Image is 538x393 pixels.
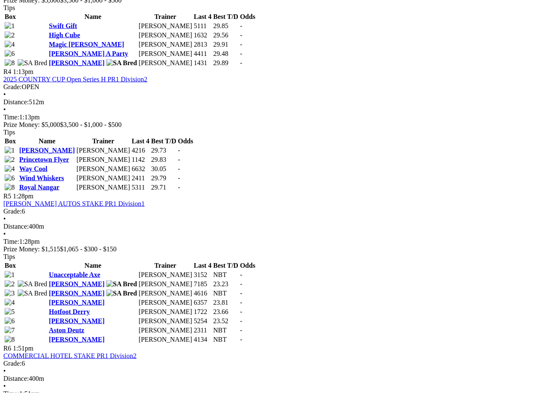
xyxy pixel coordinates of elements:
[213,22,239,30] td: 29.85
[3,360,535,367] div: 6
[5,184,15,191] img: 8
[18,280,47,288] img: SA Bred
[240,32,242,39] span: -
[131,165,150,173] td: 6632
[19,165,47,172] a: Way Cool
[193,289,212,298] td: 4616
[240,327,242,334] span: -
[240,271,242,278] span: -
[3,230,6,237] span: •
[213,59,239,67] td: 29.89
[49,317,104,324] a: [PERSON_NAME]
[150,183,177,192] td: 29.71
[49,327,84,334] a: Aston Deutz
[213,40,239,49] td: 29.91
[5,32,15,39] img: 2
[3,98,29,106] span: Distance:
[3,367,6,375] span: •
[5,50,15,58] img: 6
[240,299,242,306] span: -
[3,83,22,90] span: Grade:
[3,238,19,245] span: Time:
[49,50,128,57] a: [PERSON_NAME] A Party
[193,261,212,270] th: Last 4
[5,165,15,173] img: 4
[3,68,11,75] span: R4
[178,184,180,191] span: -
[5,271,15,279] img: 1
[138,31,193,40] td: [PERSON_NAME]
[3,98,535,106] div: 512m
[18,59,47,67] img: SA Bred
[138,335,193,344] td: [PERSON_NAME]
[5,174,15,182] img: 6
[193,280,212,288] td: 7185
[213,280,239,288] td: 23.23
[3,253,15,260] span: Tips
[5,317,15,325] img: 6
[193,59,212,67] td: 1431
[138,280,193,288] td: [PERSON_NAME]
[5,59,15,67] img: 8
[213,326,239,335] td: NBT
[138,22,193,30] td: [PERSON_NAME]
[3,76,147,83] a: 2025 COUNTRY CUP Open Series H PR1 Division2
[3,121,535,129] div: Prize Money: $5,000
[150,165,177,173] td: 30.05
[138,271,193,279] td: [PERSON_NAME]
[5,41,15,48] img: 4
[5,336,15,343] img: 8
[19,147,75,154] a: [PERSON_NAME]
[178,174,180,182] span: -
[240,308,242,315] span: -
[193,22,212,30] td: 5111
[3,223,535,230] div: 400m
[3,208,535,215] div: 6
[5,299,15,306] img: 4
[3,200,145,207] a: [PERSON_NAME] AUTOS STAKE PR1 Division1
[19,137,75,145] th: Name
[76,137,130,145] th: Trainer
[138,298,193,307] td: [PERSON_NAME]
[178,156,180,163] span: -
[76,174,130,182] td: [PERSON_NAME]
[240,290,242,297] span: -
[76,183,130,192] td: [PERSON_NAME]
[193,13,212,21] th: Last 4
[177,137,193,145] th: Odds
[3,83,535,91] div: OPEN
[5,290,15,297] img: 3
[3,113,19,121] span: Time:
[193,335,212,344] td: 4134
[19,156,69,163] a: Princetown Flyer
[3,106,6,113] span: •
[150,174,177,182] td: 29.79
[3,245,535,253] div: Prize Money: $1,515
[213,271,239,279] td: NBT
[3,375,29,382] span: Distance:
[150,146,177,155] td: 29.73
[193,308,212,316] td: 1722
[60,245,117,253] span: $1,065 - $300 - $150
[213,298,239,307] td: 23.81
[19,174,64,182] a: Wind Whiskers
[5,327,15,334] img: 7
[138,13,193,21] th: Trainer
[3,352,137,359] a: COMMERCIAL HOTEL STAKE PR1 Division2
[138,50,193,58] td: [PERSON_NAME]
[48,13,137,21] th: Name
[193,40,212,49] td: 2813
[150,137,177,145] th: Best T/D
[3,223,29,230] span: Distance:
[213,289,239,298] td: NBT
[3,382,6,390] span: •
[240,261,256,270] th: Odds
[240,59,242,66] span: -
[213,50,239,58] td: 29.48
[193,271,212,279] td: 3152
[131,183,150,192] td: 5311
[131,174,150,182] td: 2411
[3,375,535,382] div: 400m
[49,32,80,39] a: High Cube
[106,290,137,297] img: SA Bred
